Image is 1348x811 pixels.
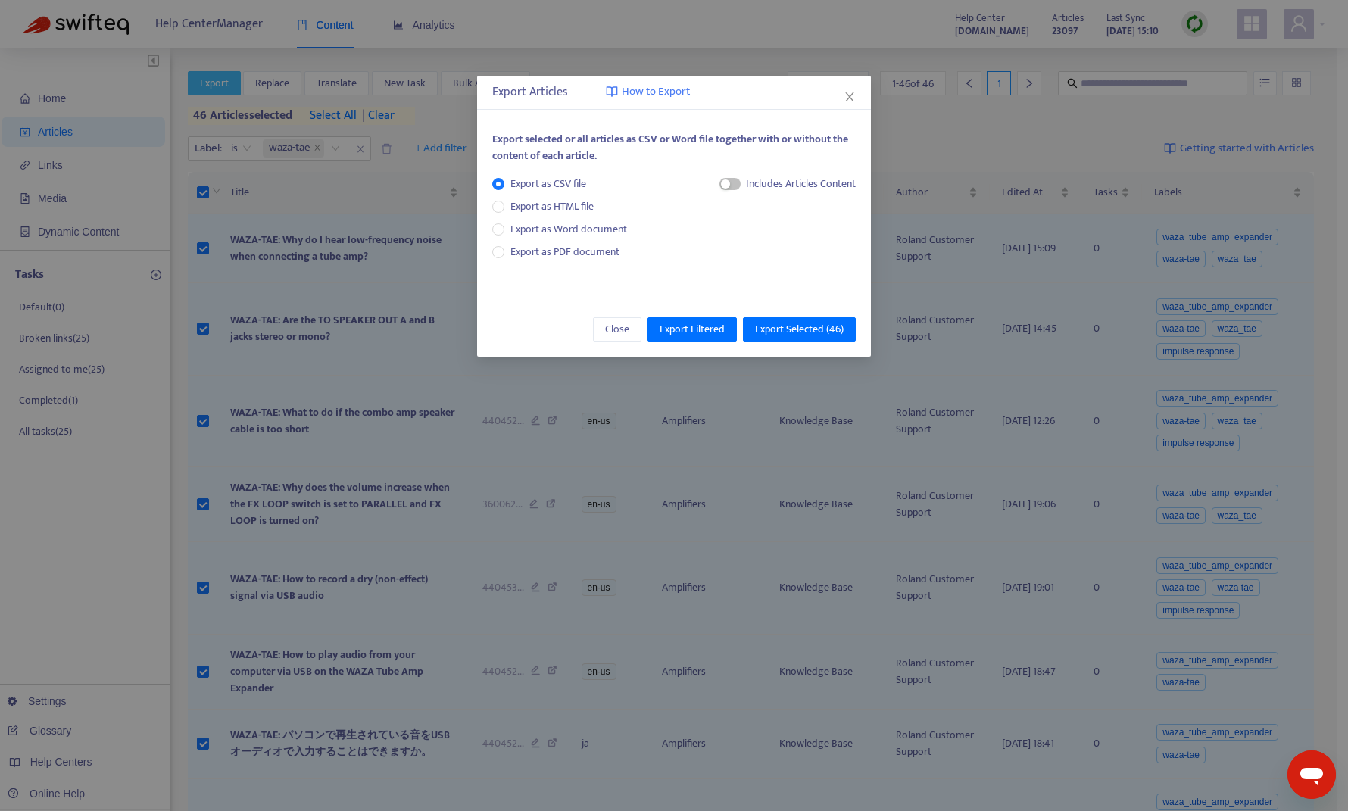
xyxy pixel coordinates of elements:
[622,83,690,101] span: How to Export
[492,130,848,164] span: Export selected or all articles as CSV or Word file together with or without the content of each ...
[844,91,856,103] span: close
[510,243,619,260] span: Export as PDF document
[660,321,725,338] span: Export Filtered
[504,221,633,238] span: Export as Word document
[743,317,856,342] button: Export Selected (46)
[504,176,592,192] span: Export as CSV file
[647,317,737,342] button: Export Filtered
[504,198,600,215] span: Export as HTML file
[593,317,641,342] button: Close
[755,321,844,338] span: Export Selected ( 46 )
[605,321,629,338] span: Close
[841,89,858,105] button: Close
[492,83,856,101] div: Export Articles
[746,176,856,192] div: Includes Articles Content
[606,86,618,98] img: image-link
[1287,750,1336,799] iframe: メッセージングウィンドウの起動ボタン、進行中の会話
[606,83,690,101] a: How to Export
